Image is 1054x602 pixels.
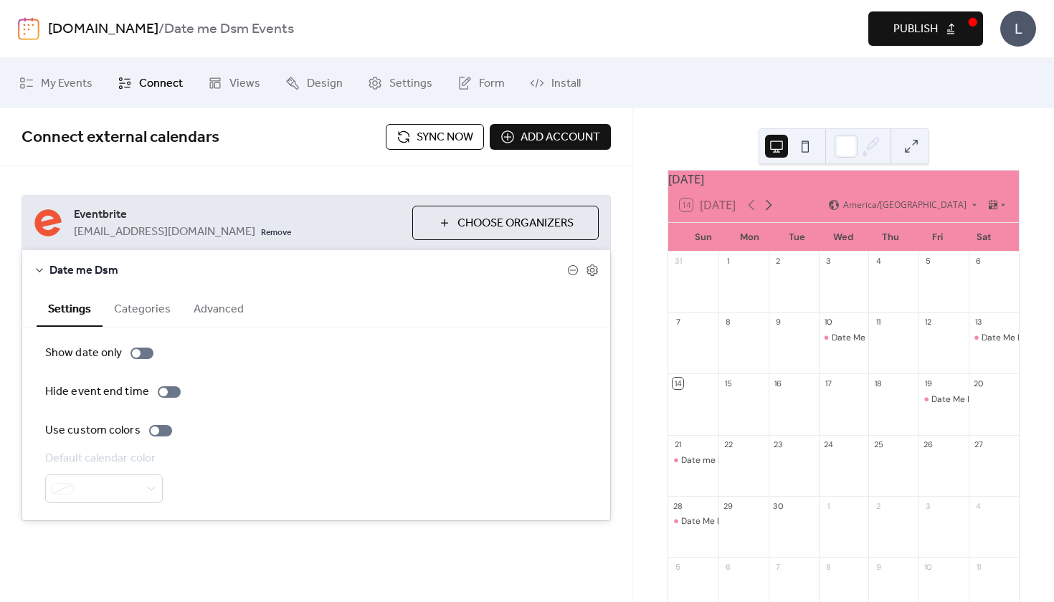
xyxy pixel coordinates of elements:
span: Publish [893,21,938,38]
div: 3 [923,500,934,511]
div: 6 [973,256,984,267]
div: Fri [913,223,960,252]
button: Advanced [182,290,255,325]
div: [DATE] [668,171,1019,188]
div: 10 [923,561,934,572]
div: 7 [673,317,683,328]
a: Design [275,64,353,102]
span: Connect external calendars [22,122,219,153]
button: Settings [37,290,103,327]
div: Default calendar color [45,450,160,467]
div: L [1000,11,1036,47]
img: logo [18,17,39,40]
div: Sat [961,223,1007,252]
div: Hide event end time [45,383,149,401]
div: 28 [673,500,683,511]
a: My Events [9,64,103,102]
div: 25 [873,439,883,450]
a: Views [197,64,271,102]
div: 4 [973,500,984,511]
span: Install [551,75,581,92]
div: 22 [723,439,733,450]
div: 21 [673,439,683,450]
div: Date Me Dsm @ Big Grove Cedar Rapids (30-45) [819,332,869,344]
div: 19 [923,378,934,388]
a: Settings [357,64,443,102]
div: Tue [774,223,820,252]
div: 27 [973,439,984,450]
div: 6 [723,561,733,572]
a: Connect [107,64,194,102]
button: Choose Organizers [412,206,599,240]
span: My Events [41,75,92,92]
div: 11 [873,317,883,328]
img: eventbrite [34,209,62,237]
button: Sync now [386,124,484,150]
button: Categories [103,290,182,325]
span: Date me Dsm [49,262,567,279]
div: 1 [823,500,834,511]
div: 17 [823,378,834,388]
div: 9 [773,317,784,328]
div: 5 [923,256,934,267]
span: Form [479,75,505,92]
div: Date me Dsm @ [PERSON_NAME][GEOGRAPHIC_DATA] (35-45 + 45-55) [681,454,968,467]
div: 30 [773,500,784,511]
div: 15 [723,378,733,388]
div: 4 [873,256,883,267]
div: Date Me Dsm Volleyball Social (21-35) [668,515,718,527]
span: Views [229,75,260,92]
div: Thu [867,223,913,252]
div: Wed [820,223,867,252]
span: Eventbrite [74,206,401,224]
div: Use custom colors [45,422,141,439]
div: Date Me Dsm @ The Fitz Speed Dating (30-45) [969,332,1019,344]
a: Form [447,64,516,102]
div: Date Me Dsm Volleyball Social (21-35) [681,515,833,527]
div: 13 [973,317,984,328]
span: America/[GEOGRAPHIC_DATA] [843,201,967,209]
span: [EMAIL_ADDRESS][DOMAIN_NAME] [74,224,255,241]
a: [DOMAIN_NAME] [48,16,158,43]
span: Choose Organizers [457,215,574,232]
span: Design [307,75,343,92]
span: Connect [139,75,183,92]
div: 16 [773,378,784,388]
div: 29 [723,500,733,511]
div: 18 [873,378,883,388]
div: 10 [823,317,834,328]
button: Add account [490,124,611,150]
div: Show date only [45,345,122,362]
div: 1 [723,256,733,267]
div: Sun [680,223,726,252]
span: Remove [261,227,291,239]
div: 7 [773,561,784,572]
div: 3 [823,256,834,267]
div: 8 [823,561,834,572]
a: Install [519,64,592,102]
div: 8 [723,317,733,328]
div: 26 [923,439,934,450]
span: Settings [389,75,432,92]
div: 11 [973,561,984,572]
button: Publish [868,11,983,46]
div: Date me Dsm @ Middlebrook Farm (35-45 + 45-55) [668,454,718,467]
div: 2 [773,256,784,267]
div: 5 [673,561,683,572]
b: Date me Dsm Events [164,16,294,43]
div: Date Me Dsm Invite Only Event [918,393,969,406]
div: 12 [923,317,934,328]
b: / [158,16,164,43]
span: Add account [521,129,600,146]
div: 23 [773,439,784,450]
div: Mon [726,223,773,252]
div: 14 [673,378,683,388]
div: 20 [973,378,984,388]
span: Sync now [417,129,473,146]
div: 24 [823,439,834,450]
div: 31 [673,256,683,267]
div: 2 [873,500,883,511]
div: 9 [873,561,883,572]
